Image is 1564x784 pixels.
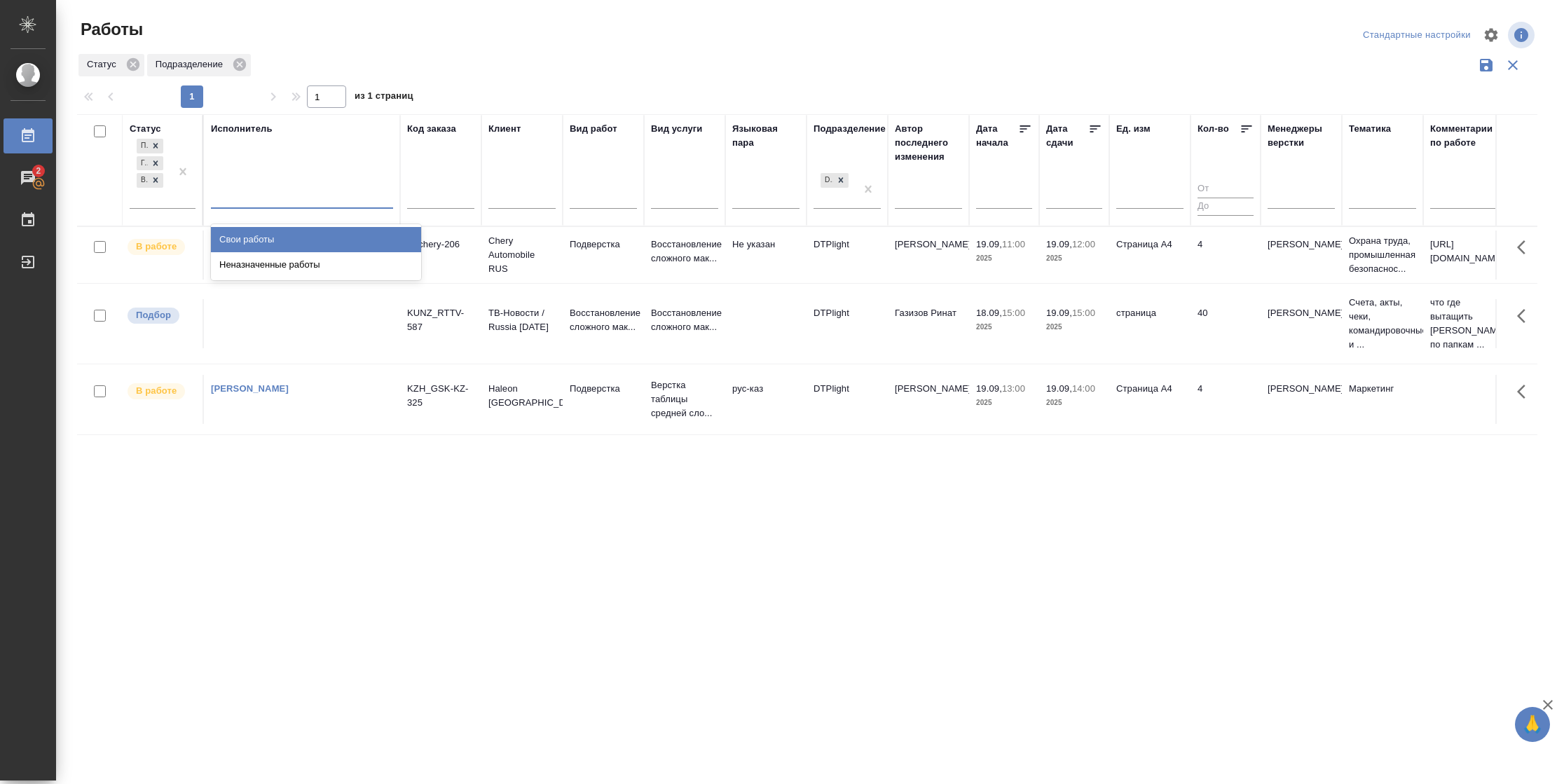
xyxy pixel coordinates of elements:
[211,122,273,136] div: Исполнитель
[651,122,703,136] div: Вид услуги
[355,88,413,108] span: из 1 страниц
[570,306,637,334] p: Восстановление сложного мак...
[1349,296,1416,352] p: Счета, акты, чеки, командировочные и ...
[1349,122,1391,136] div: Тематика
[807,231,888,280] td: DTPlight
[651,238,718,266] p: Восстановление сложного мак...
[135,155,165,172] div: Подбор, Готов к работе, В работе
[888,299,969,348] td: Газизов Ринат
[87,57,121,71] p: Статус
[1198,198,1254,215] input: До
[1430,122,1497,150] div: Комментарии по работе
[1072,239,1095,249] p: 12:00
[1268,122,1335,150] div: Менеджеры верстки
[1359,25,1474,46] div: split button
[407,382,474,410] div: KZH_GSK-KZ-325
[407,122,456,136] div: Код заказа
[488,382,556,410] p: Haleon [GEOGRAPHIC_DATA]
[1046,320,1102,334] p: 2025
[488,306,556,334] p: ТВ-Новости / Russia [DATE]
[976,396,1032,410] p: 2025
[147,54,251,76] div: Подразделение
[1109,299,1191,348] td: страница
[976,320,1032,334] p: 2025
[807,375,888,424] td: DTPlight
[807,299,888,348] td: DTPlight
[1046,396,1102,410] p: 2025
[77,18,143,41] span: Работы
[1349,234,1416,276] p: Охрана труда, промышленная безопаснос...
[725,375,807,424] td: рус-каз
[1046,383,1072,394] p: 19.09,
[135,137,165,155] div: Подбор, Готов к работе, В работе
[570,238,637,252] p: Подверстка
[1072,308,1095,318] p: 15:00
[1002,383,1025,394] p: 13:00
[1268,238,1335,252] p: [PERSON_NAME]
[135,172,165,189] div: Подбор, Готов к работе, В работе
[1109,375,1191,424] td: Страница А4
[814,122,886,136] div: Подразделение
[1191,375,1261,424] td: 4
[1002,308,1025,318] p: 15:00
[156,57,228,71] p: Подразделение
[976,122,1018,150] div: Дата начала
[1072,383,1095,394] p: 14:00
[1046,122,1088,150] div: Дата сдачи
[725,231,807,280] td: Не указан
[732,122,800,150] div: Языковая пара
[1046,252,1102,266] p: 2025
[1191,299,1261,348] td: 40
[137,173,148,188] div: В работе
[1046,308,1072,318] p: 19.09,
[570,382,637,396] p: Подверстка
[1473,52,1500,78] button: Сохранить фильтры
[1500,52,1526,78] button: Сбросить фильтры
[1430,296,1497,352] p: что где вытащить [PERSON_NAME] по папкам ...
[821,173,833,188] div: DTPlight
[137,156,148,171] div: Готов к работе
[888,375,969,424] td: [PERSON_NAME]
[1509,375,1542,408] button: Здесь прячутся важные кнопки
[651,378,718,420] p: Верстка таблицы средней сло...
[211,383,289,394] a: [PERSON_NAME]
[819,172,850,189] div: DTPlight
[1515,707,1550,742] button: 🙏
[1268,306,1335,320] p: [PERSON_NAME]
[136,240,177,254] p: В работе
[1116,122,1151,136] div: Ед. изм
[126,382,195,401] div: Исполнитель выполняет работу
[888,231,969,280] td: [PERSON_NAME]
[1191,231,1261,280] td: 4
[27,164,49,178] span: 2
[78,54,144,76] div: Статус
[1002,239,1025,249] p: 11:00
[1509,299,1542,333] button: Здесь прячутся важные кнопки
[1268,382,1335,396] p: [PERSON_NAME]
[488,234,556,276] p: Chery Automobile RUS
[488,122,521,136] div: Клиент
[1046,239,1072,249] p: 19.09,
[407,238,474,252] div: S_chery-206
[130,122,161,136] div: Статус
[976,239,1002,249] p: 19.09,
[651,306,718,334] p: Восстановление сложного мак...
[976,308,1002,318] p: 18.09,
[211,227,421,252] div: Свои работы
[4,160,53,195] a: 2
[1430,238,1497,266] p: [URL][DOMAIN_NAME]..
[136,308,171,322] p: Подбор
[1521,710,1544,739] span: 🙏
[1509,231,1542,264] button: Здесь прячутся важные кнопки
[1349,382,1416,396] p: Маркетинг
[895,122,962,164] div: Автор последнего изменения
[1109,231,1191,280] td: Страница А4
[1198,122,1229,136] div: Кол-во
[126,306,195,325] div: Можно подбирать исполнителей
[137,139,148,153] div: Подбор
[136,384,177,398] p: В работе
[407,306,474,334] div: KUNZ_RTTV-587
[1474,18,1508,52] span: Настроить таблицу
[570,122,617,136] div: Вид работ
[211,252,421,277] div: Неназначенные работы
